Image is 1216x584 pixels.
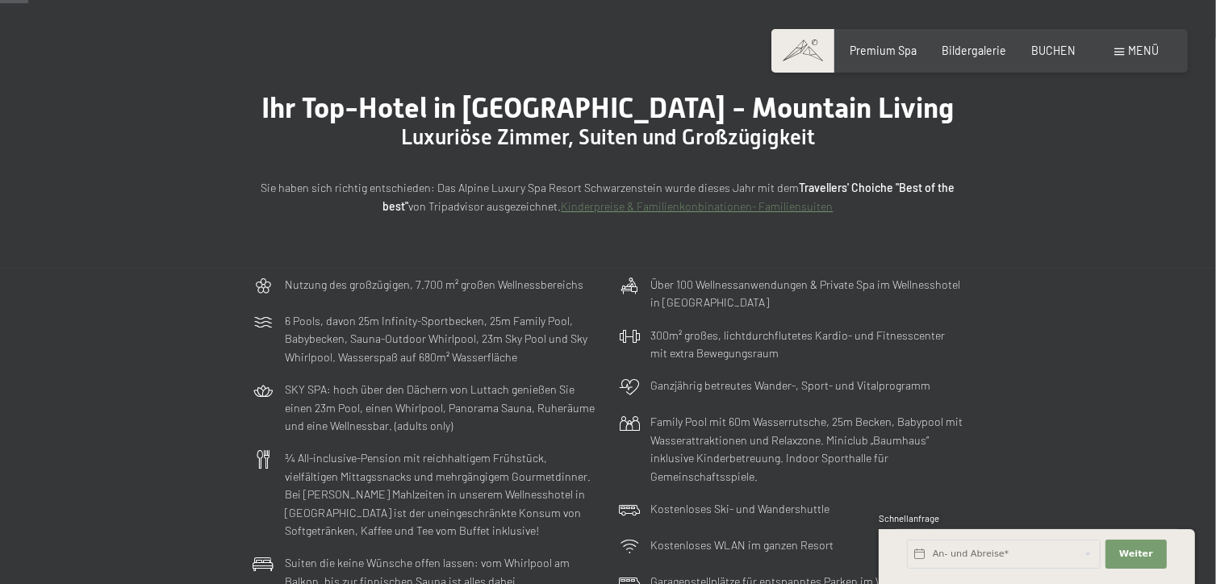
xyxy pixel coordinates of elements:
[650,327,963,363] p: 300m² großes, lichtdurchflutetes Kardio- und Fitnesscenter mit extra Bewegungsraum
[1129,44,1160,57] span: Menü
[262,91,955,124] span: Ihr Top-Hotel in [GEOGRAPHIC_DATA] - Mountain Living
[285,449,598,540] p: ¾ All-inclusive-Pension mit reichhaltigem Frühstück, vielfältigen Mittagssnacks und mehrgängigem ...
[401,125,815,149] span: Luxuriöse Zimmer, Suiten und Großzügigkeit
[879,513,939,524] span: Schnellanfrage
[562,199,834,213] a: Kinderpreise & Familienkonbinationen- Familiensuiten
[1031,44,1076,57] a: BUCHEN
[1105,540,1167,569] button: Weiter
[650,377,930,395] p: Ganzjährig betreutes Wander-, Sport- und Vitalprogramm
[650,413,963,486] p: Family Pool mit 60m Wasserrutsche, 25m Becken, Babypool mit Wasserattraktionen und Relaxzone. Min...
[650,276,963,312] p: Über 100 Wellnessanwendungen & Private Spa im Wellnesshotel in [GEOGRAPHIC_DATA]
[1119,548,1153,561] span: Weiter
[942,44,1006,57] a: Bildergalerie
[285,381,598,436] p: SKY SPA: hoch über den Dächern von Luttach genießen Sie einen 23m Pool, einen Whirlpool, Panorama...
[253,179,963,215] p: Sie haben sich richtig entschieden: Das Alpine Luxury Spa Resort Schwarzenstein wurde dieses Jahr...
[650,500,829,519] p: Kostenloses Ski- und Wandershuttle
[383,181,955,213] strong: Travellers' Choiche "Best of the best"
[850,44,917,57] a: Premium Spa
[285,312,598,367] p: 6 Pools, davon 25m Infinity-Sportbecken, 25m Family Pool, Babybecken, Sauna-Outdoor Whirlpool, 23...
[285,276,583,294] p: Nutzung des großzügigen, 7.700 m² großen Wellnessbereichs
[650,536,834,555] p: Kostenloses WLAN im ganzen Resort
